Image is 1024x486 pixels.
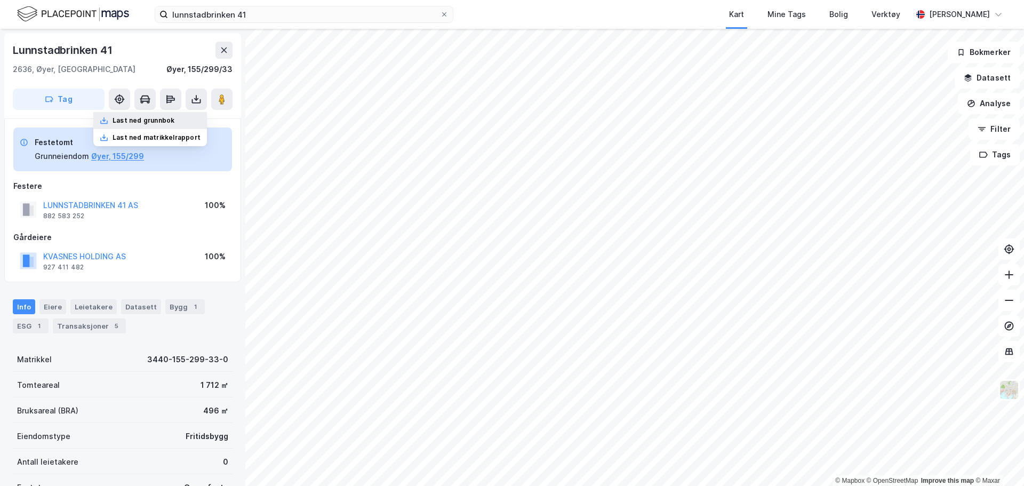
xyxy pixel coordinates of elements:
div: Gårdeiere [13,231,232,244]
div: Øyer, 155/299/33 [166,63,233,76]
a: Improve this map [921,477,974,484]
div: Bygg [165,299,205,314]
div: Bolig [829,8,848,21]
a: Mapbox [835,477,865,484]
a: OpenStreetMap [867,477,918,484]
div: Leietakere [70,299,117,314]
div: Matrikkel [17,353,52,366]
div: Festetomt [35,136,144,149]
div: Festere [13,180,232,193]
input: Søk på adresse, matrikkel, gårdeiere, leietakere eller personer [168,6,440,22]
button: Filter [969,118,1020,140]
button: Analyse [958,93,1020,114]
div: [PERSON_NAME] [929,8,990,21]
div: Mine Tags [767,8,806,21]
div: 1 [34,321,44,331]
div: Eiendomstype [17,430,70,443]
div: Bruksareal (BRA) [17,404,78,417]
div: Verktøy [871,8,900,21]
button: Tags [970,144,1020,165]
button: Øyer, 155/299 [91,150,144,163]
div: Info [13,299,35,314]
button: Datasett [955,67,1020,89]
div: Kart [729,8,744,21]
div: 1 [190,301,201,312]
div: Grunneiendom [35,150,89,163]
iframe: Chat Widget [971,435,1024,486]
div: Fritidsbygg [186,430,228,443]
div: 100% [205,250,226,263]
div: 0 [223,456,228,468]
div: 3440-155-299-33-0 [147,353,228,366]
div: Eiere [39,299,66,314]
div: Antall leietakere [17,456,78,468]
div: Transaksjoner [53,318,126,333]
div: Last ned matrikkelrapport [113,133,201,142]
div: Datasett [121,299,161,314]
div: Last ned grunnbok [113,116,174,125]
img: logo.f888ab2527a4732fd821a326f86c7f29.svg [17,5,129,23]
button: Bokmerker [948,42,1020,63]
div: Tomteareal [17,379,60,392]
div: 2636, Øyer, [GEOGRAPHIC_DATA] [13,63,135,76]
img: Z [999,380,1019,400]
div: 496 ㎡ [203,404,228,417]
div: 5 [111,321,122,331]
div: 100% [205,199,226,212]
div: ESG [13,318,49,333]
div: 927 411 482 [43,263,84,272]
div: 1 712 ㎡ [201,379,228,392]
button: Tag [13,89,105,110]
div: 882 583 252 [43,212,84,220]
div: Lunnstadbrinken 41 [13,42,114,59]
